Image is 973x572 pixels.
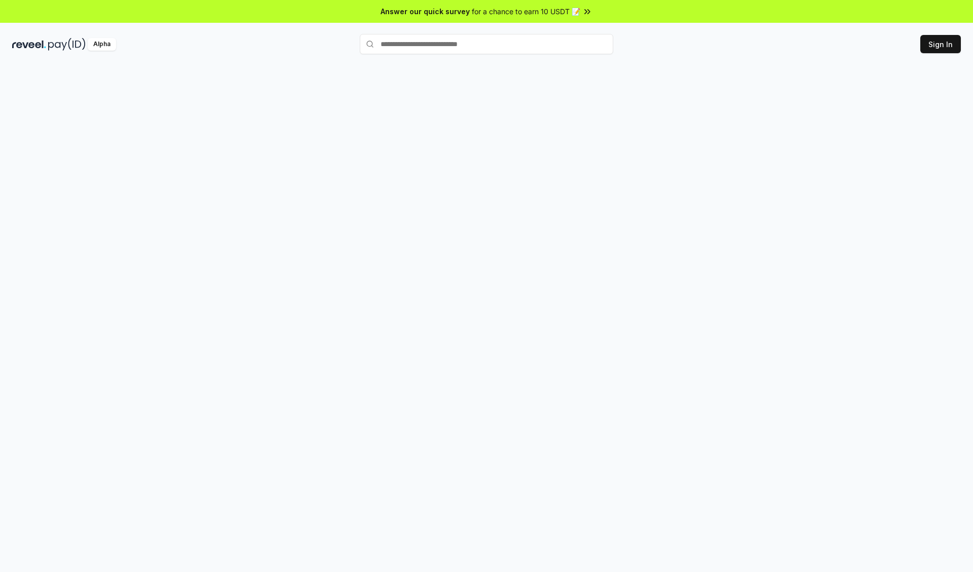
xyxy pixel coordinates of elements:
button: Sign In [920,35,961,53]
span: Answer our quick survey [381,6,470,17]
div: Alpha [88,38,116,51]
span: for a chance to earn 10 USDT 📝 [472,6,580,17]
img: reveel_dark [12,38,46,51]
img: pay_id [48,38,86,51]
